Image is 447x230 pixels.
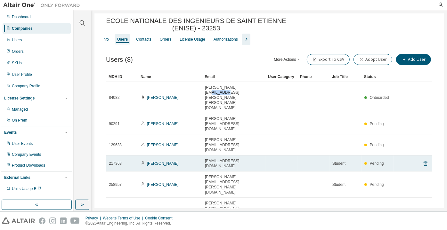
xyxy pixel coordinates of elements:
span: Units Usage BI [12,186,41,191]
a: [PERSON_NAME] [147,95,179,100]
div: On Prem [12,118,27,123]
button: Add User [396,54,431,65]
a: [PERSON_NAME] [147,161,179,166]
span: Student [332,161,345,166]
div: Orders [160,37,172,42]
span: [PERSON_NAME][EMAIL_ADDRESS][PERSON_NAME][PERSON_NAME][DOMAIN_NAME] [205,201,263,226]
div: License Usage [180,37,205,42]
div: Orders [12,49,24,54]
div: User Events [12,141,33,146]
img: instagram.svg [49,218,56,224]
span: [PERSON_NAME][EMAIL_ADDRESS][DOMAIN_NAME] [205,137,263,153]
div: Contacts [136,37,151,42]
div: MDH ID [109,72,135,82]
span: 84082 [109,95,119,100]
div: SKUs [12,60,22,66]
div: Company Profile [12,83,40,89]
p: © 2025 Altair Engineering, Inc. All Rights Reserved. [85,221,176,226]
span: Users (8) [106,56,133,63]
button: More Actions [272,54,303,65]
span: Pending [370,182,384,187]
div: Managed [12,107,28,112]
span: ECOLE NATIONALE DES INGENIEURS DE SAINT ETIENNE (ENISE) - 23253 [98,17,294,32]
span: 217363 [109,161,122,166]
div: Authorizations [214,37,238,42]
div: Dashboard [12,14,31,20]
div: Name [141,72,199,82]
div: Job Title [332,72,359,82]
span: Pending [370,122,384,126]
div: Company Events [12,152,41,157]
span: [PERSON_NAME][EMAIL_ADDRESS][PERSON_NAME][DOMAIN_NAME] [205,174,263,195]
button: Export To CSV [307,54,350,65]
div: License Settings [4,96,35,101]
span: [PERSON_NAME][EMAIL_ADDRESS][PERSON_NAME][PERSON_NAME][DOMAIN_NAME] [205,85,263,110]
div: Users [12,37,22,43]
span: 258957 [109,182,122,187]
span: Student [332,182,345,187]
div: Info [102,37,109,42]
img: facebook.svg [39,218,45,224]
div: User Category [268,72,295,82]
div: Privacy [85,216,103,221]
button: Adopt User [354,54,392,65]
a: [PERSON_NAME] [147,122,179,126]
img: linkedin.svg [60,218,67,224]
span: [EMAIL_ADDRESS][DOMAIN_NAME] [205,158,263,169]
div: Product Downloads [12,163,45,168]
div: Phone [300,72,327,82]
div: User Profile [12,72,32,77]
div: Website Terms of Use [103,216,145,221]
span: [PERSON_NAME][EMAIL_ADDRESS][DOMAIN_NAME] [205,116,263,131]
a: [PERSON_NAME] [147,182,179,187]
span: 90291 [109,121,119,126]
img: youtube.svg [70,218,80,224]
div: Users [117,37,128,42]
a: [PERSON_NAME] [147,143,179,147]
div: Status [364,72,391,82]
div: Cookie Consent [145,216,176,221]
div: Events [4,130,17,135]
div: Email [205,72,263,82]
span: 129633 [109,142,122,147]
span: Onboarded [370,95,389,100]
span: Pending [370,143,384,147]
div: External Links [4,175,30,180]
span: Pending [370,161,384,166]
img: altair_logo.svg [2,218,35,224]
div: Companies [12,26,33,31]
img: Altair One [3,2,83,8]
